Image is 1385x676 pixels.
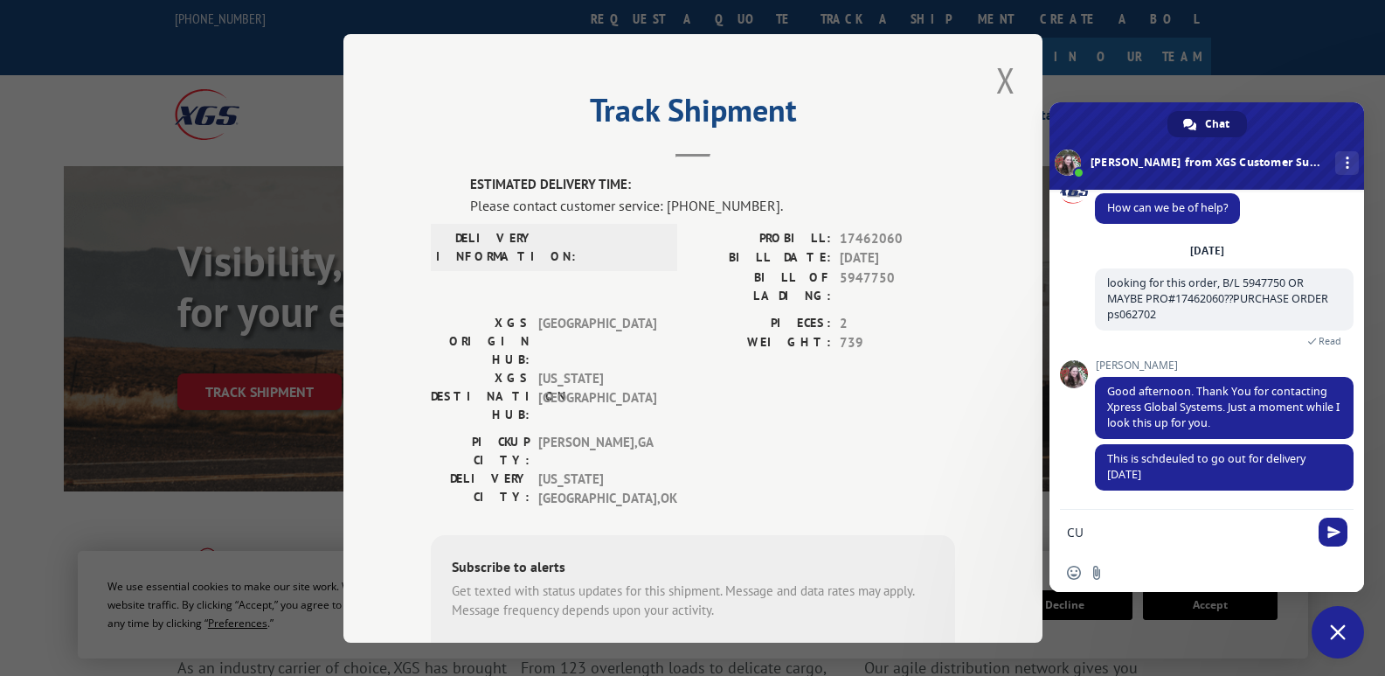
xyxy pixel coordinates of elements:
label: DELIVERY INFORMATION: [436,228,535,265]
label: WEIGHT: [693,333,831,353]
button: Close modal [991,56,1021,104]
label: PIECES: [693,313,831,333]
h2: Track Shipment [431,98,955,131]
span: This is schdeuled to go out for delivery [DATE] [1107,451,1305,482]
span: Insert an emoji [1067,566,1081,580]
span: [US_STATE][GEOGRAPHIC_DATA] [538,368,656,423]
textarea: Compose your message... [1067,510,1312,554]
a: Close chat [1312,606,1364,659]
span: Send [1319,518,1347,547]
span: 17462060 [840,228,955,248]
label: PROBILL: [693,228,831,248]
label: PICKUP CITY: [431,432,530,469]
span: 5947750 [840,268,955,304]
label: BILL OF LADING: [693,268,831,304]
label: XGS DESTINATION HUB: [431,368,530,423]
div: [DATE] [1190,246,1224,256]
span: [US_STATE][GEOGRAPHIC_DATA] , OK [538,469,656,508]
div: Subscribe to alerts [452,555,934,581]
span: [DATE] [840,248,955,268]
span: How can we be of help? [1107,200,1228,215]
span: 2 [840,313,955,333]
div: Please contact customer service: [PHONE_NUMBER]. [470,194,955,215]
span: looking for this order, B/L 5947750 OR MAYBE PRO#17462060??PURCHASE ORDER ps062702 [1107,275,1328,322]
span: [PERSON_NAME] , GA [538,432,656,469]
span: [GEOGRAPHIC_DATA] [538,313,656,368]
label: BILL DATE: [693,248,831,268]
label: DELIVERY CITY: [431,469,530,508]
label: ESTIMATED DELIVERY TIME: [470,175,955,195]
label: XGS ORIGIN HUB: [431,313,530,368]
a: Chat [1167,111,1247,137]
span: 739 [840,333,955,353]
span: Good afternoon. Thank You for contacting Xpress Global Systems. Just a moment while I look this u... [1107,384,1340,430]
span: [PERSON_NAME] [1095,359,1354,372]
div: Get texted with status updates for this shipment. Message and data rates may apply. Message frequ... [452,581,934,620]
span: Chat [1205,111,1229,137]
span: Read [1319,335,1341,347]
span: Send a file [1090,566,1104,580]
